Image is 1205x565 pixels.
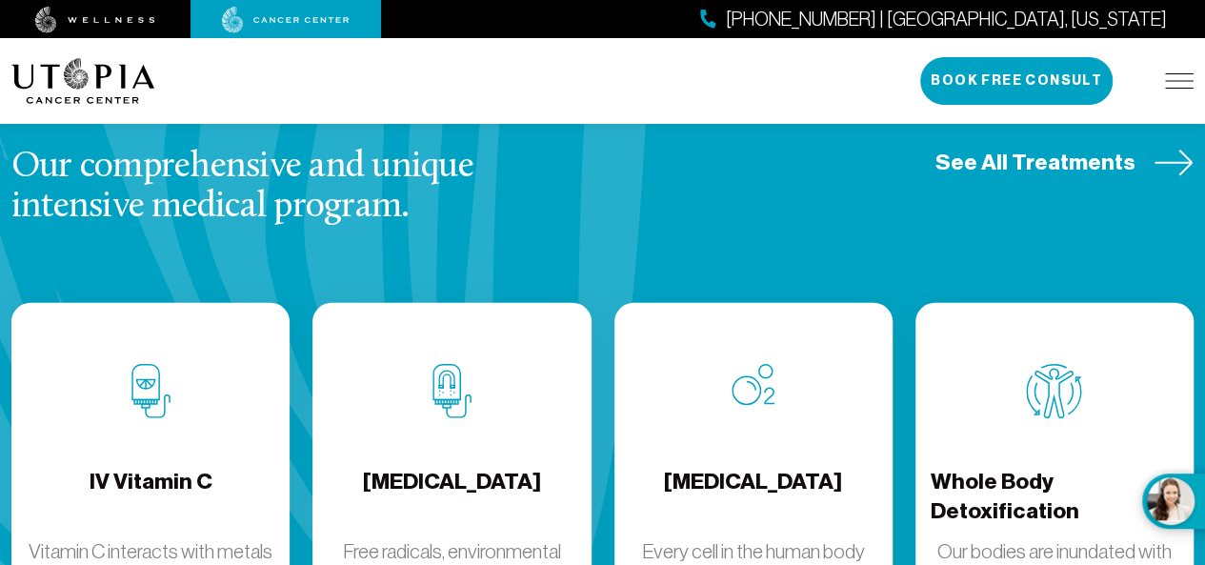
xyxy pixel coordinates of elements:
h4: [MEDICAL_DATA] [664,467,842,529]
h4: Whole Body Detoxification [931,467,1178,529]
h4: [MEDICAL_DATA] [363,467,541,529]
span: [PHONE_NUMBER] | [GEOGRAPHIC_DATA], [US_STATE] [726,6,1167,33]
img: cancer center [222,7,350,33]
img: IV Vitamin C [131,364,171,418]
a: [PHONE_NUMBER] | [GEOGRAPHIC_DATA], [US_STATE] [700,6,1167,33]
img: Whole Body Detoxification [1026,364,1082,419]
img: Chelation Therapy [432,364,472,418]
img: logo [11,58,155,104]
span: See All Treatments [935,148,1135,177]
button: Book Free Consult [920,57,1113,105]
h3: Our comprehensive and unique intensive medical program. [11,148,573,228]
img: wellness [35,7,155,33]
img: icon-hamburger [1165,73,1194,89]
h4: IV Vitamin C [90,467,212,529]
a: See All Treatments [935,148,1194,177]
img: Oxygen Therapy [732,364,774,406]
